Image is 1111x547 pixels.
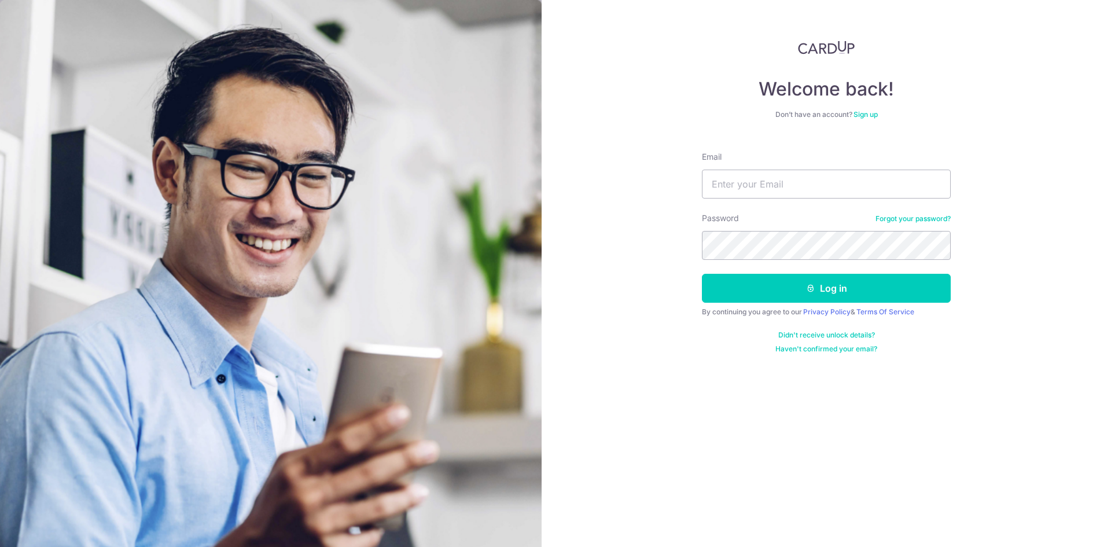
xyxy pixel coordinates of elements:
[702,170,951,199] input: Enter your Email
[702,151,722,163] label: Email
[702,307,951,317] div: By continuing you agree to our &
[854,110,878,119] a: Sign up
[775,344,877,354] a: Haven't confirmed your email?
[702,78,951,101] h4: Welcome back!
[798,41,855,54] img: CardUp Logo
[856,307,914,316] a: Terms Of Service
[702,212,739,224] label: Password
[702,274,951,303] button: Log in
[803,307,851,316] a: Privacy Policy
[778,331,875,340] a: Didn't receive unlock details?
[875,214,951,223] a: Forgot your password?
[702,110,951,119] div: Don’t have an account?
